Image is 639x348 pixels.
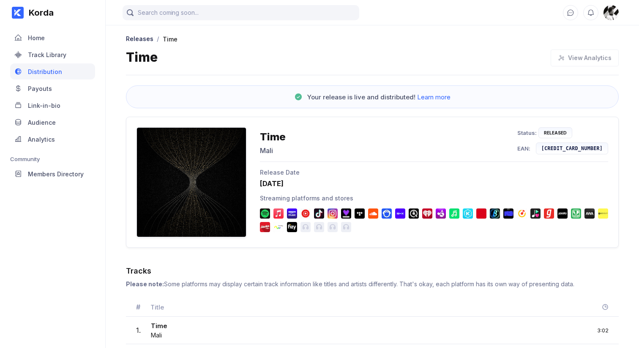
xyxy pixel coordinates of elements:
div: / [157,35,159,43]
img: Spotify [260,208,270,219]
div: Mali McCalla [603,5,619,20]
div: Korda [24,8,54,18]
img: MusicJet [598,208,608,219]
div: 1 . [136,326,141,334]
div: Status: [517,129,537,136]
div: [CREDIT_CARD_NUMBER] [541,145,603,151]
img: Nuuday [273,222,284,232]
div: Release Date [260,169,608,176]
img: AWA [584,208,595,219]
img: Gaana [544,208,554,219]
img: Yandex Music [517,208,527,219]
div: Community [10,156,95,162]
div: Home [28,34,45,41]
div: Distribution [28,68,62,75]
div: Time [260,131,286,143]
img: JioSaavn [571,208,581,219]
img: Tidal [355,208,365,219]
div: Tracks [126,266,619,275]
img: Zvooq [530,208,541,219]
img: Amazon [287,208,297,219]
div: Time [126,49,158,66]
a: Distribution [10,63,95,80]
img: Slacker [260,222,270,232]
img: Jaxsta [557,208,568,219]
a: Analytics [10,131,95,148]
a: Link-in-bio [10,97,95,114]
img: Facebook [328,208,338,219]
span: Mali [151,332,162,339]
b: Please note: [126,280,164,288]
a: Releases [126,34,153,42]
img: Turkcell Fizy [287,222,297,232]
div: Link-in-bio [28,102,60,109]
img: Apple Music [273,208,284,219]
input: Search coming soon... [123,5,359,20]
img: Anghami [436,208,446,219]
img: Line Music [449,208,459,219]
img: Deezer [341,208,351,219]
a: Track Library [10,47,95,63]
div: Analytics [28,136,55,143]
div: Streaming platforms and stores [260,195,608,202]
div: Track Library [28,51,66,58]
span: Learn more [417,93,451,101]
a: Members Directory [10,166,95,183]
img: Qobuz [409,208,419,219]
img: Melon [503,208,513,219]
a: Payouts [10,80,95,97]
div: 3:02 [597,327,609,334]
div: EAN: [517,145,531,152]
div: Time [151,322,167,332]
a: Audience [10,114,95,131]
div: Title [150,303,583,311]
img: Napster [382,208,392,219]
img: NetEase Cloud Music [476,208,486,219]
img: iHeartRadio [422,208,432,219]
img: YouTube Music [300,208,311,219]
a: Home [10,30,95,47]
div: # [136,303,140,311]
img: SoundCloud Go [368,208,378,219]
img: TikTok [314,208,324,219]
img: Transsnet Boomplay [490,208,500,219]
img: KKBOX [463,208,473,219]
img: MixCloud [395,208,405,219]
div: Members Directory [28,170,84,178]
div: Released [544,130,567,135]
div: [DATE] [260,179,608,188]
div: Mali [260,146,286,155]
div: Audience [28,119,56,126]
img: 160x160 [603,5,619,20]
div: Payouts [28,85,52,92]
div: Your release is live and distributed! [307,93,451,101]
div: Some platforms may display certain track information like titles and artists differently. That's ... [126,280,619,288]
div: Time [163,36,177,43]
div: Releases [126,35,153,42]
